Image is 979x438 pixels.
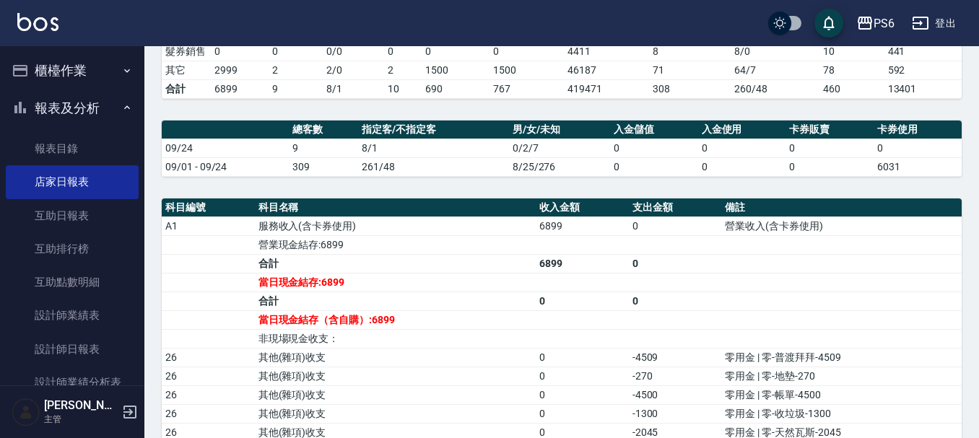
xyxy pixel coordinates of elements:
td: 460 [819,79,884,98]
td: -4509 [629,348,722,367]
td: 0 [698,139,786,157]
td: 10 [384,79,422,98]
td: 78 [819,61,884,79]
th: 科目名稱 [255,198,536,217]
td: 690 [422,79,489,98]
td: 0 [698,157,786,176]
td: 零用金 | 零-收垃圾-1300 [721,404,962,423]
td: 26 [162,404,255,423]
a: 互助點數明細 [6,266,139,299]
td: 0 [786,157,874,176]
td: 合計 [255,254,536,273]
td: 營業收入(含卡券使用) [721,216,962,235]
button: 櫃檯作業 [6,52,139,89]
img: Person [12,398,40,426]
a: 互助日報表 [6,199,139,232]
td: 309 [289,157,358,176]
th: 總客數 [289,121,358,139]
td: 其他(雜項)收支 [255,348,536,367]
table: a dense table [162,121,962,177]
td: 09/01 - 09/24 [162,157,289,176]
td: 0 [536,348,629,367]
td: 0/2/7 [509,139,610,157]
td: 0 [269,42,323,61]
td: 8/25/276 [509,157,610,176]
td: 2 / 0 [323,61,384,79]
td: 合計 [162,79,211,98]
td: 其他(雜項)收支 [255,367,536,385]
th: 卡券使用 [874,121,962,139]
td: 零用金 | 零-帳單-4500 [721,385,962,404]
td: 非現場現金收支： [255,329,536,348]
td: 當日現金結存（含自購）:6899 [255,310,536,329]
th: 收入金額 [536,198,629,217]
td: 26 [162,348,255,367]
button: 報表及分析 [6,89,139,127]
td: 8/1 [323,79,384,98]
td: 0 [629,254,722,273]
td: 0 [610,157,698,176]
td: 0 [211,42,269,61]
a: 設計師業績分析表 [6,366,139,399]
h5: [PERSON_NAME] [44,398,118,413]
td: 其他(雜項)收支 [255,385,536,404]
td: 6031 [874,157,962,176]
a: 設計師日報表 [6,333,139,366]
td: 9 [269,79,323,98]
td: 0 [536,404,629,423]
td: 0 [536,385,629,404]
td: 6899 [536,216,629,235]
td: 2 [269,61,323,79]
td: 26 [162,367,255,385]
td: 9 [289,139,358,157]
td: 0 [629,216,722,235]
td: 10 [819,42,884,61]
td: 其它 [162,61,211,79]
th: 科目編號 [162,198,255,217]
button: save [814,9,843,38]
td: 營業現金結存:6899 [255,235,536,254]
th: 備註 [721,198,962,217]
td: 261/48 [358,157,508,176]
button: 登出 [906,10,962,37]
td: 0 [610,139,698,157]
th: 卡券販賣 [786,121,874,139]
div: PS6 [874,14,895,32]
td: 0 [489,42,565,61]
td: 零用金 | 零-普渡拜拜-4509 [721,348,962,367]
td: 2 [384,61,422,79]
td: 零用金 | 零-地墊-270 [721,367,962,385]
td: A1 [162,216,255,235]
td: 合計 [255,292,536,310]
th: 指定客/不指定客 [358,121,508,139]
td: 服務收入(含卡券使用) [255,216,536,235]
td: 2999 [211,61,269,79]
td: 0 [786,139,874,157]
td: -270 [629,367,722,385]
td: 260/48 [731,79,819,98]
th: 支出金額 [629,198,722,217]
td: 1500 [489,61,565,79]
td: 其他(雜項)收支 [255,404,536,423]
td: 8/1 [358,139,508,157]
td: 髮券銷售 [162,42,211,61]
td: 0 [384,42,422,61]
th: 入金使用 [698,121,786,139]
a: 互助排行榜 [6,232,139,266]
td: 6899 [211,79,269,98]
td: 1500 [422,61,489,79]
td: 0 [422,42,489,61]
td: 46187 [564,61,649,79]
td: 0 [629,292,722,310]
img: Logo [17,13,58,31]
td: 09/24 [162,139,289,157]
td: 308 [649,79,731,98]
td: -1300 [629,404,722,423]
a: 店家日報表 [6,165,139,198]
td: 419471 [564,79,649,98]
td: 0 [874,139,962,157]
th: 入金儲值 [610,121,698,139]
td: 0 / 0 [323,42,384,61]
td: 8 / 0 [731,42,819,61]
td: 0 [536,367,629,385]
